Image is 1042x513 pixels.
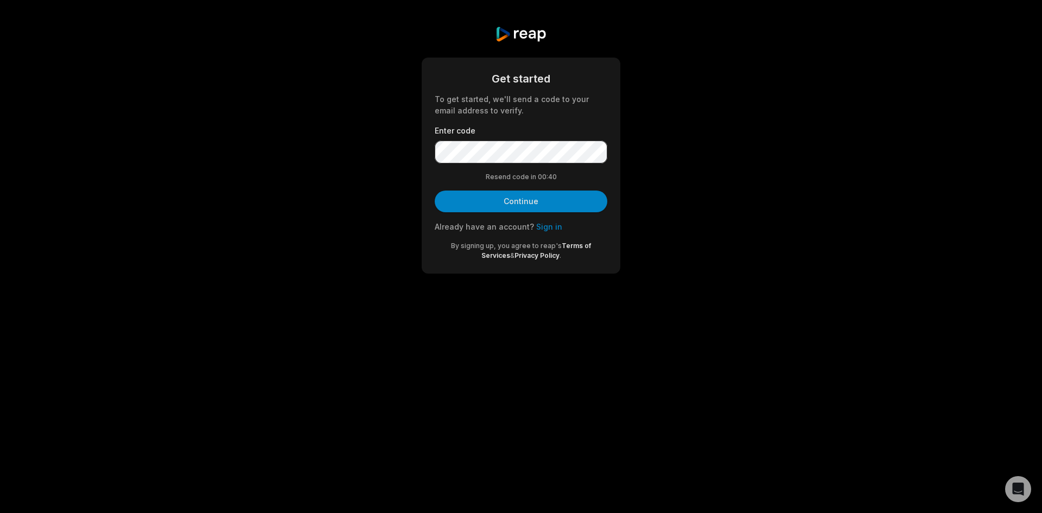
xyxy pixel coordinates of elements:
[435,71,607,87] div: Get started
[435,222,534,231] span: Already have an account?
[451,242,562,250] span: By signing up, you agree to reap's
[1005,476,1031,502] div: Open Intercom Messenger
[481,242,592,259] a: Terms of Services
[548,172,557,182] span: 40
[435,172,607,182] div: Resend code in 00:
[514,251,560,259] a: Privacy Policy
[435,93,607,116] div: To get started, we'll send a code to your email address to verify.
[560,251,561,259] span: .
[536,222,562,231] a: Sign in
[510,251,514,259] span: &
[435,125,607,136] label: Enter code
[435,191,607,212] button: Continue
[495,26,547,42] img: reap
